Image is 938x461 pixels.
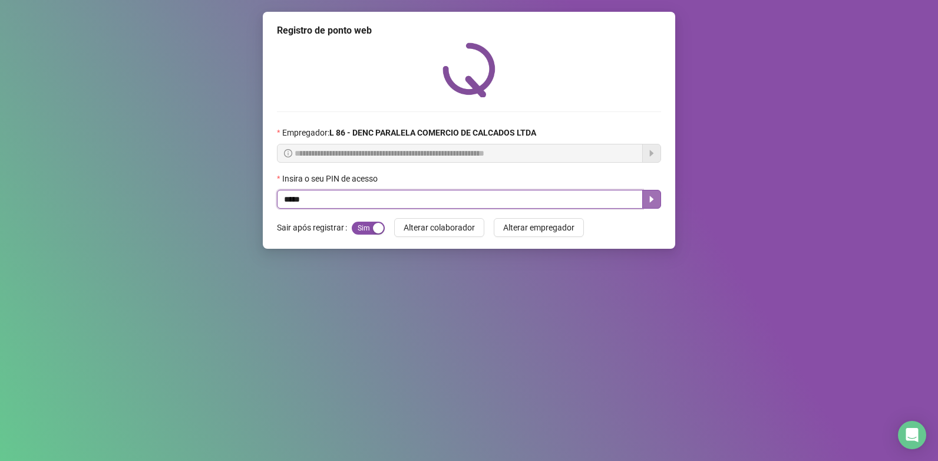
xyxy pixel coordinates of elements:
[503,221,574,234] span: Alterar empregador
[442,42,496,97] img: QRPoint
[282,126,536,139] span: Empregador :
[404,221,475,234] span: Alterar colaborador
[284,149,292,157] span: info-circle
[277,24,661,38] div: Registro de ponto web
[494,218,584,237] button: Alterar empregador
[277,172,385,185] label: Insira o seu PIN de acesso
[898,421,926,449] div: Open Intercom Messenger
[647,195,656,204] span: caret-right
[329,128,536,137] strong: L 86 - DENC PARALELA COMERCIO DE CALCADOS LTDA
[394,218,484,237] button: Alterar colaborador
[277,218,352,237] label: Sair após registrar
